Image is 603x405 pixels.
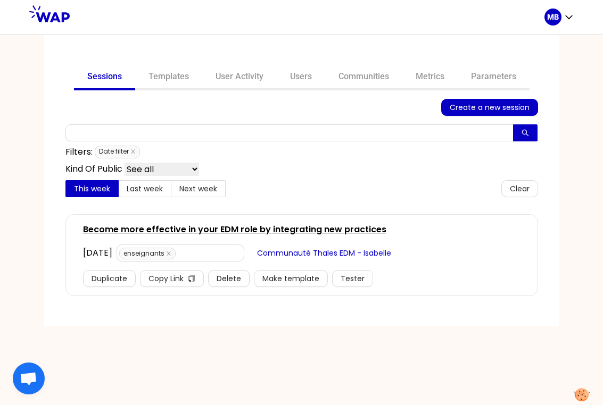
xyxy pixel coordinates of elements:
span: Delete [217,273,241,284]
span: Next week [179,183,217,194]
span: This week [74,183,110,194]
button: Communauté Thales EDM - Isabelle [249,244,400,261]
span: Create a new session [450,102,530,113]
a: Sessions [74,65,135,90]
p: MB [547,12,559,22]
a: Ouvrir le chat [13,362,45,394]
a: Templates [135,65,202,90]
a: Users [277,65,325,90]
button: Create a new session [441,99,538,116]
span: copy [188,275,195,283]
div: [DATE] [83,247,112,259]
span: search [522,129,529,138]
span: close [166,251,171,256]
button: Delete [208,270,250,287]
a: Become more effective in your EDM role by integrating new practices [83,223,386,236]
button: search [513,124,538,141]
span: Communauté Thales EDM - Isabelle [257,247,391,259]
a: Parameters [458,65,530,90]
button: Duplicate [83,270,136,287]
span: Copy Link [148,273,184,284]
button: Tester [332,270,373,287]
a: User Activity [202,65,277,90]
button: Copy Linkcopy [140,270,204,287]
span: Duplicate [92,273,127,284]
span: Make template [262,273,319,284]
p: Filters: [65,146,93,158]
button: Clear [501,180,538,197]
p: Kind Of Public [65,163,122,176]
a: Communities [325,65,402,90]
button: MB [544,9,574,26]
span: Last week [127,183,163,194]
button: Make template [254,270,328,287]
span: close [130,149,136,154]
a: Metrics [402,65,458,90]
span: Clear [510,183,530,195]
span: Tester [341,273,365,284]
span: Date filter [95,146,140,158]
span: enseignants [119,248,176,259]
